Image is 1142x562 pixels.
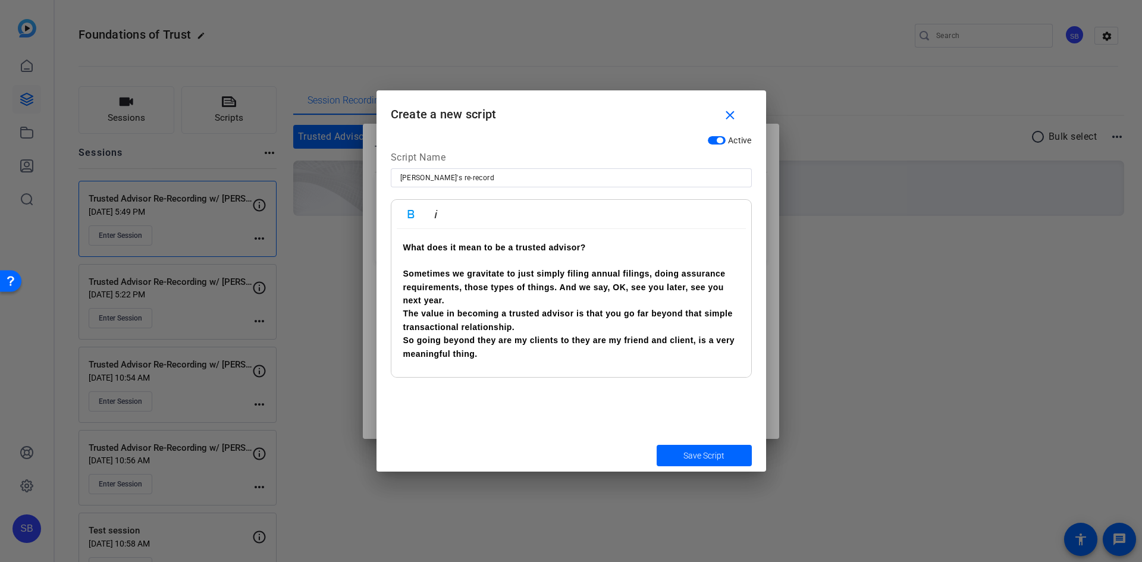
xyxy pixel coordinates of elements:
[403,335,735,358] strong: So going beyond they are my clients to they are my friend and client, is a very meaningful thing.
[391,150,752,168] div: Script Name
[377,90,766,129] h1: Create a new script
[657,445,752,466] button: Save Script
[403,269,726,305] strong: Sometimes we gravitate to just simply filing annual filings, doing assurance requirements, those ...
[728,136,752,145] span: Active
[723,108,738,123] mat-icon: close
[683,450,724,462] span: Save Script
[403,243,586,252] strong: What does it mean to be a trusted advisor?
[400,202,422,226] button: Bold (Ctrl+B)
[403,309,733,331] strong: The value in becoming a trusted advisor is that you go far beyond that simple transactional relat...
[400,171,742,185] input: Enter Script Name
